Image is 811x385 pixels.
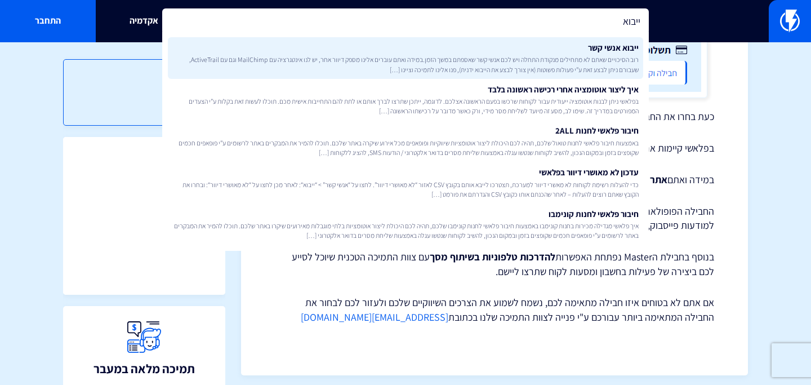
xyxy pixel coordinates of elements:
a: חיבור פלאשי לחנות 2ALLבאמצעות חיבור פלאשי לחנות טואול שלכם, תהיה לכם היכולת ליצור אוטומציות שיווק... [168,120,643,162]
h3: תמיכה מלאה במעבר [93,362,195,375]
input: חיפוש מהיר... [162,8,649,34]
p: אם אתם לא בטוחים איזו חבילה מתאימה לכם, נשמח לשמוע את הצרכים השיווקיים שלכם ולעזור לכם לבחור את ה... [275,295,714,324]
a: איך ליצור אוטומציה אחרי רכישה ראשונה בלבדבפלאשי ניתן לבנות אוטומציה ייעודית עבור לקוחות שרכשו בפע... [168,79,643,121]
p: בנוסף בחבילת הMaster נפתחת האפשרות עם צוות התמיכה הטכנית שיוכל לסייע לכם ביצירה של פעילות בחשבון ... [275,250,714,278]
h3: תוכן [86,82,202,97]
a: עדכון לא מאושרי דיוור בפלאשיכדי להעלות רשימת לקוחות לא מאשרי דיוור למערכת, תצטרכו לייבא אותם בקוב... [168,162,643,203]
span: איך פלאשי מגדילה מכירות בחנות קונימבו באמצעות חיבור פלאשי לחנות קונימבו שלכם, תהיה לכם היכולת ליצ... [172,221,639,240]
span: בפלאשי ניתן לבנות אוטומציה ייעודית עבור לקוחות שרכשו בפעם הראשונה אצלכם. לדוגמה, ייתכן שתרצו לברך... [172,96,639,116]
a: ייבוא אנשי קשררוב הסיכויים שאתם לא מתחילים מנקודת התחלה ויש לכם אנשי קשר שאספתם במשך הזמן.במידה ו... [168,37,643,79]
strong: להדרכות טלפוניות בשיתוף מסך [430,250,555,263]
a: חיבור פלאשי לחנות קונימבואיך פלאשי מגדילה מכירות בחנות קונימבו באמצעות חיבור פלאשי לחנות קונימבו ... [168,203,643,245]
a: [EMAIL_ADDRESS][DOMAIN_NAME] [301,311,448,324]
span: באמצעות חיבור פלאשי לחנות טואול שלכם, תהיה לכם היכולת ליצור אוטומציות שיווקיות ופופאפים מכל אירוע... [172,138,639,157]
span: רוב הסיכויים שאתם לא מתחילים מנקודת התחלה ויש לכם אנשי קשר שאספתם במשך הזמן.במידה ואתם עוברים אלי... [172,55,639,74]
span: כדי להעלות רשימת לקוחות לא מאשרי דיוור למערכת, תצטרכו לייבא אותם בקובץ CSV לאזור “לא מאושרי דיוור... [172,180,639,199]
